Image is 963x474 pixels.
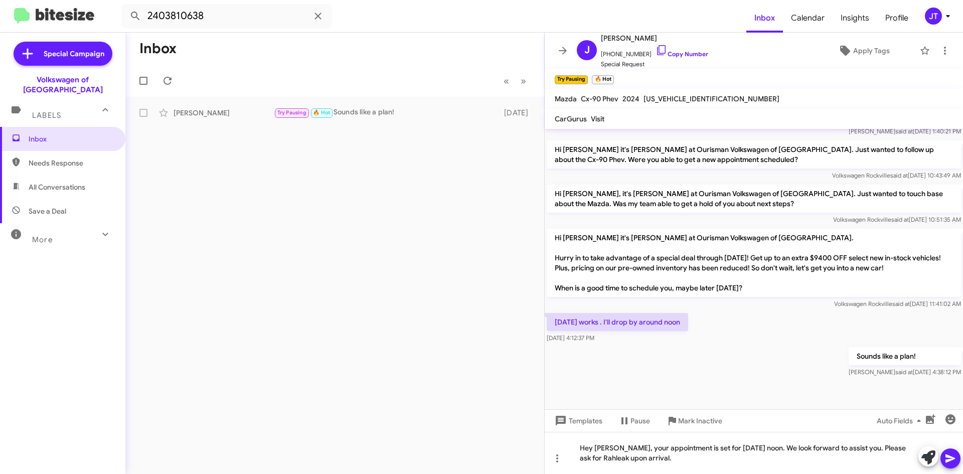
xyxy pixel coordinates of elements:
span: Inbox [29,134,114,144]
span: Volkswagen Rockville [DATE] 10:51:35 AM [833,216,961,223]
button: Auto Fields [869,412,933,430]
p: Hi [PERSON_NAME] it's [PERSON_NAME] at Ourisman Volkswagen of [GEOGRAPHIC_DATA]. Just wanted to f... [547,140,961,169]
a: Profile [877,4,916,33]
span: More [32,235,53,244]
div: Hey [PERSON_NAME], your appointment is set for [DATE] noon. We look forward to assist you. Please... [545,432,963,474]
span: J [584,42,590,58]
p: [DATE] works . I'll drop by around noon [547,313,688,331]
span: Needs Response [29,158,114,168]
small: 🔥 Hot [592,75,613,84]
div: [DATE] [499,108,536,118]
span: Mark Inactive [678,412,722,430]
a: Special Campaign [14,42,112,66]
p: Hi [PERSON_NAME], it's [PERSON_NAME] at Ourisman Volkswagen of [GEOGRAPHIC_DATA]. Just wanted to ... [547,185,961,213]
span: « [504,75,509,87]
span: Auto Fields [877,412,925,430]
a: Insights [833,4,877,33]
span: Volkswagen Rockville [DATE] 10:43:49 AM [832,172,961,179]
span: [PERSON_NAME] [601,32,708,44]
p: Sounds like a plan! [849,347,961,365]
a: Inbox [746,4,783,33]
span: Volkswagen Rockville [DATE] 11:41:02 AM [834,300,961,307]
a: Calendar [783,4,833,33]
span: [PERSON_NAME] [DATE] 1:40:21 PM [849,127,961,135]
span: said at [891,216,909,223]
span: Special Campaign [44,49,104,59]
span: [US_VEHICLE_IDENTIFICATION_NUMBER] [644,94,779,103]
span: Cx-90 Phev [581,94,618,103]
span: Special Request [601,59,708,69]
button: Next [515,71,532,91]
span: said at [890,172,908,179]
span: [PHONE_NUMBER] [601,44,708,59]
span: 2024 [622,94,639,103]
a: Copy Number [656,50,708,58]
span: said at [895,368,913,376]
button: JT [916,8,952,25]
small: Try Pausing [555,75,588,84]
span: Labels [32,111,61,120]
h1: Inbox [139,41,177,57]
span: All Conversations [29,182,85,192]
p: Hi [PERSON_NAME] it's [PERSON_NAME] at Ourisman Volkswagen of [GEOGRAPHIC_DATA]. Hurry in to take... [547,229,961,297]
button: Previous [498,71,515,91]
div: [PERSON_NAME] [174,108,274,118]
span: Try Pausing [277,109,306,116]
span: Templates [553,412,602,430]
input: Search [121,4,332,28]
nav: Page navigation example [498,71,532,91]
span: Mazda [555,94,577,103]
span: Apply Tags [853,42,890,60]
div: JT [925,8,942,25]
span: Visit [591,114,604,123]
button: Mark Inactive [658,412,730,430]
div: Sounds like a plan! [274,107,499,118]
button: Apply Tags [812,42,915,60]
span: [DATE] 4:12:37 PM [547,334,594,342]
span: CarGurus [555,114,587,123]
span: Pause [630,412,650,430]
span: said at [892,300,910,307]
button: Pause [610,412,658,430]
span: said at [895,127,913,135]
span: » [521,75,526,87]
span: 🔥 Hot [313,109,330,116]
span: [PERSON_NAME] [DATE] 4:38:12 PM [849,368,961,376]
span: Save a Deal [29,206,66,216]
button: Templates [545,412,610,430]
